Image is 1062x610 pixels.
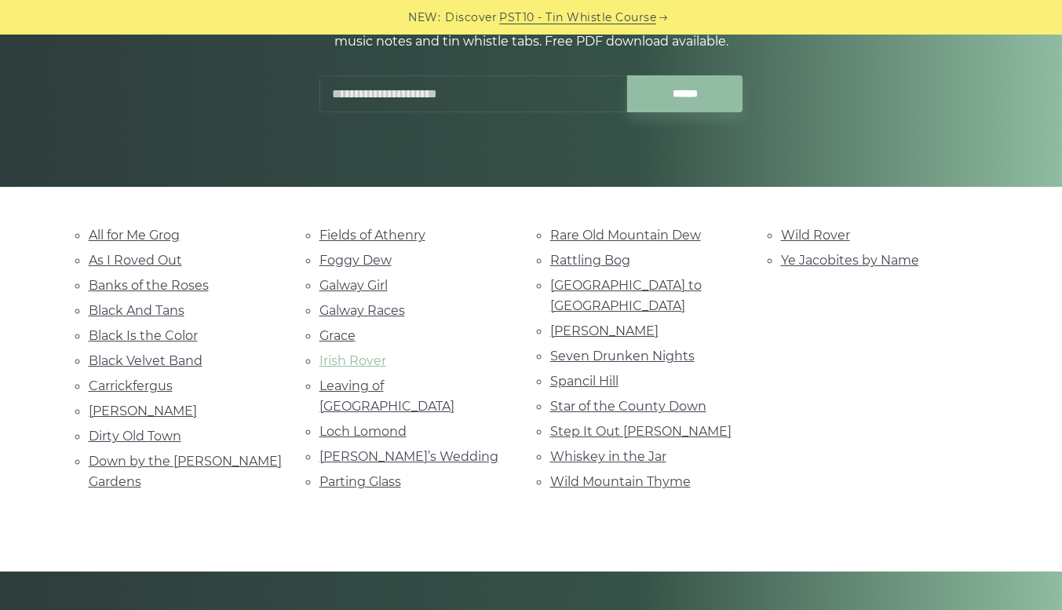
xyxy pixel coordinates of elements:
[550,374,619,389] a: Spancil Hill
[89,404,197,418] a: [PERSON_NAME]
[550,349,695,363] a: Seven Drunken Nights
[550,474,691,489] a: Wild Mountain Thyme
[319,278,388,293] a: Galway Girl
[781,253,919,268] a: Ye Jacobites by Name
[89,303,184,318] a: Black And Tans
[408,9,440,27] span: NEW:
[550,253,630,268] a: Rattling Bog
[781,228,850,243] a: Wild Rover
[89,228,180,243] a: All for Me Grog
[550,323,659,338] a: [PERSON_NAME]
[319,328,356,343] a: Grace
[550,399,706,414] a: Star of the County Down
[89,429,181,444] a: Dirty Old Town
[550,449,666,464] a: Whiskey in the Jar
[550,424,732,439] a: Step It Out [PERSON_NAME]
[319,228,425,243] a: Fields of Athenry
[499,9,656,27] a: PST10 - Tin Whistle Course
[319,449,498,464] a: [PERSON_NAME]’s Wedding
[89,353,203,368] a: Black Velvet Band
[319,474,401,489] a: Parting Glass
[89,253,182,268] a: As I Roved Out
[319,424,407,439] a: Loch Lomond
[319,303,405,318] a: Galway Races
[550,278,702,313] a: [GEOGRAPHIC_DATA] to [GEOGRAPHIC_DATA]
[319,253,392,268] a: Foggy Dew
[319,353,386,368] a: Irish Rover
[319,378,454,414] a: Leaving of [GEOGRAPHIC_DATA]
[550,228,701,243] a: Rare Old Mountain Dew
[89,454,282,489] a: Down by the [PERSON_NAME] Gardens
[89,378,173,393] a: Carrickfergus
[89,328,198,343] a: Black Is the Color
[89,278,209,293] a: Banks of the Roses
[445,9,497,27] span: Discover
